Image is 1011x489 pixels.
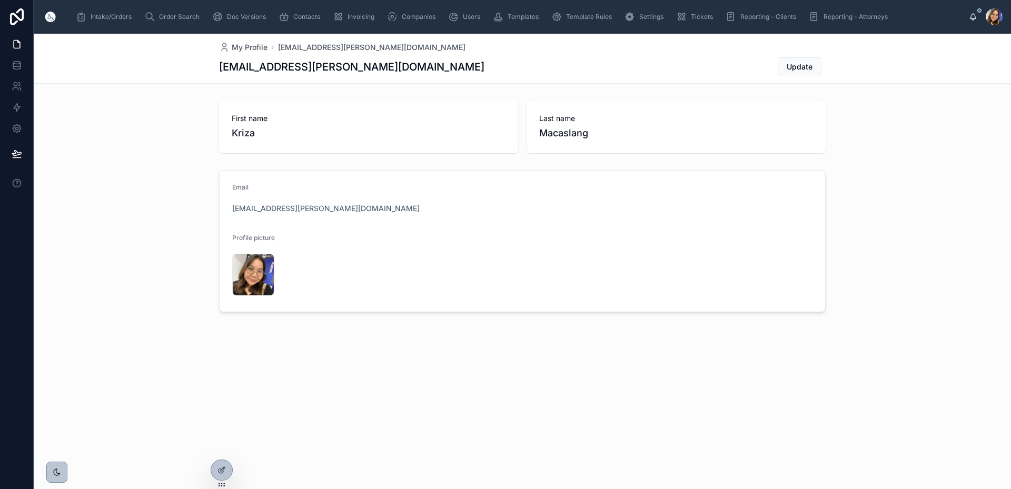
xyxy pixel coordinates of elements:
[232,42,267,53] span: My Profile
[330,7,382,26] a: Invoicing
[463,13,480,21] span: Users
[348,13,374,21] span: Invoicing
[384,7,443,26] a: Companies
[278,42,465,53] a: [EMAIL_ADDRESS][PERSON_NAME][DOMAIN_NAME]
[778,57,821,76] button: Update
[73,7,139,26] a: Intake/Orders
[232,183,249,191] span: Email
[219,59,484,74] h1: [EMAIL_ADDRESS][PERSON_NAME][DOMAIN_NAME]
[539,126,813,141] span: Macaslang
[787,62,812,72] span: Update
[232,203,420,214] a: [EMAIL_ADDRESS][PERSON_NAME][DOMAIN_NAME]
[673,7,720,26] a: Tickets
[740,13,796,21] span: Reporting - Clients
[402,13,435,21] span: Companies
[209,7,273,26] a: Doc Versions
[490,7,546,26] a: Templates
[67,5,969,28] div: scrollable content
[42,8,59,25] img: App logo
[508,13,539,21] span: Templates
[232,113,506,124] span: First name
[141,7,207,26] a: Order Search
[691,13,713,21] span: Tickets
[232,126,506,141] span: Kriza
[293,13,320,21] span: Contacts
[445,7,488,26] a: Users
[159,13,200,21] span: Order Search
[227,13,266,21] span: Doc Versions
[275,7,328,26] a: Contacts
[824,13,888,21] span: Reporting - Attorneys
[232,234,275,242] span: Profile picture
[639,13,663,21] span: Settings
[91,13,132,21] span: Intake/Orders
[806,7,895,26] a: Reporting - Attorneys
[539,113,813,124] span: Last name
[621,7,671,26] a: Settings
[548,7,619,26] a: Template Rules
[566,13,612,21] span: Template Rules
[722,7,804,26] a: Reporting - Clients
[219,42,267,53] a: My Profile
